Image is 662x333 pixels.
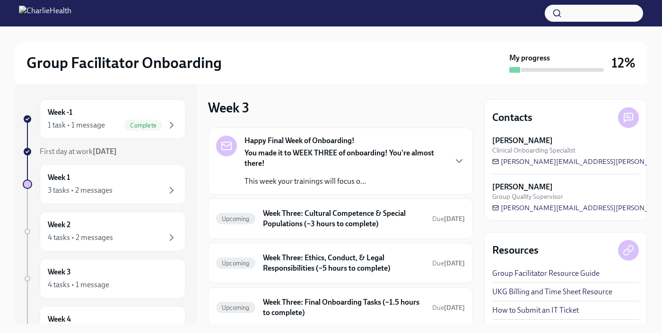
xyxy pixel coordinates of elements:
h6: Week Three: Cultural Competence & Special Populations (~3 hours to complete) [263,208,425,229]
span: Group Quality Supervisor [492,192,563,201]
a: How to Submit an IT Ticket [492,305,579,316]
div: 4 tasks • 2 messages [48,232,113,243]
a: UKG Billing and Time Sheet Resource [492,287,612,297]
div: 4 tasks • 1 message [48,280,109,290]
strong: [PERSON_NAME] [492,182,553,192]
h6: Week Three: Ethics, Conduct, & Legal Responsibilities (~5 hours to complete) [263,253,425,273]
h6: Week Three: Final Onboarding Tasks (~1.5 hours to complete) [263,297,425,318]
span: October 13th, 2025 10:00 [432,259,465,268]
h6: Week 4 [48,314,71,324]
h3: Week 3 [208,99,249,116]
h6: Week 3 [48,267,71,277]
h6: Week 2 [48,220,70,230]
p: This week your trainings will focus o... [244,176,446,187]
a: Week 13 tasks • 2 messages [23,164,185,204]
a: Group Facilitator Resource Guide [492,268,600,279]
strong: [DATE] [444,215,465,223]
a: Week -11 task • 1 messageComplete [23,99,185,139]
strong: [DATE] [444,304,465,312]
h6: Week 1 [48,172,70,183]
h2: Group Facilitator Onboarding [26,53,222,72]
strong: You made it to WEEK THREE of onboarding! You're almost there! [244,148,434,168]
span: October 13th, 2025 10:00 [432,214,465,223]
a: Week 24 tasks • 2 messages [23,212,185,251]
div: 3 tasks • 2 messages [48,185,113,196]
a: UpcomingWeek Three: Final Onboarding Tasks (~1.5 hours to complete)Due[DATE] [216,295,465,320]
h3: 12% [611,54,636,71]
strong: [PERSON_NAME] [492,136,553,146]
span: Upcoming [216,215,255,222]
span: First day at work [40,147,117,156]
span: Due [432,304,465,312]
span: Complete [124,122,162,129]
strong: [DATE] [444,259,465,267]
span: Upcoming [216,260,255,267]
a: UpcomingWeek Three: Ethics, Conduct, & Legal Responsibilities (~5 hours to complete)Due[DATE] [216,251,465,275]
h6: Week -1 [48,107,72,118]
strong: Happy Final Week of Onboarding! [244,136,355,146]
a: Week 34 tasks • 1 message [23,259,185,299]
span: October 11th, 2025 10:00 [432,303,465,312]
div: 1 task • 1 message [48,120,105,130]
strong: My progress [509,53,550,63]
h4: Resources [492,243,539,257]
a: UpcomingWeek Three: Cultural Competence & Special Populations (~3 hours to complete)Due[DATE] [216,206,465,231]
a: First day at work[DATE] [23,146,185,157]
span: Due [432,259,465,267]
h4: Contacts [492,111,532,125]
strong: [DATE] [93,147,117,156]
span: Clinical Onboarding Specialist [492,146,575,155]
img: CharlieHealth [19,6,71,21]
span: Upcoming [216,304,255,311]
span: Due [432,215,465,223]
